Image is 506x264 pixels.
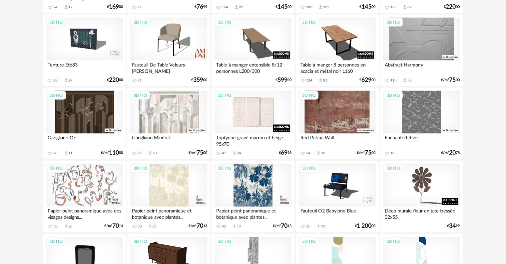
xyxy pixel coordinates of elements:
[380,161,463,233] a: 3D HQ Déco murale fleur en jute tressée 32x55 €3499
[212,15,294,86] a: 3D HQ Table à manger extensible 8/12 personnes L200/300 €59900
[127,15,210,86] a: 3D HQ Fauteuil De Table Velours [PERSON_NAME] 21 €35900
[323,78,327,83] div: 83
[237,151,241,156] div: 24
[360,5,376,9] div: € 00
[46,134,123,147] div: Garigliano Or
[239,5,243,10] div: 89
[281,224,287,229] span: 70
[365,151,372,156] span: 75
[383,61,460,74] div: Abstract Harmony
[54,5,58,10] div: 24
[323,5,329,10] div: 105
[69,5,73,10] div: 12
[355,224,376,229] div: € 00
[383,134,460,147] div: Enchanted River
[64,224,69,229] span: Download icon
[46,207,123,220] div: Papier peint panoramique avec des visages designs...
[64,78,69,83] span: Download icon
[43,15,126,86] a: 3D HQ Tenture Eté83 68 Download icon 29 €22000
[47,237,66,246] div: 3D HQ
[43,88,126,160] a: 3D HQ Garigliano Or 28 Download icon 11 €/m²11000
[107,78,123,82] div: € 00
[306,224,310,229] div: 25
[299,134,375,147] div: Red Patina Wall
[296,88,378,160] a: 3D HQ Red Patina Wall 34 Download icon 18 €/m²7500
[47,91,66,100] div: 3D HQ
[357,151,376,156] div: €/m² 00
[109,78,119,82] span: 220
[275,78,291,82] div: € 00
[127,88,210,160] a: 3D HQ Garigliano Minéral 25 Download icon 10 €/m²7500
[447,224,460,229] div: € 99
[275,5,291,9] div: € 00
[383,91,403,100] div: 3D HQ
[131,91,150,100] div: 3D HQ
[215,237,234,246] div: 3D HQ
[101,151,123,156] div: €/m² 00
[64,151,69,156] span: Download icon
[383,237,403,246] div: 3D HQ
[64,5,69,10] span: Download icon
[321,151,325,156] div: 18
[54,224,58,229] div: 58
[222,224,226,229] div: 32
[306,78,312,83] div: 124
[131,164,150,173] div: 3D HQ
[402,5,407,10] span: Download icon
[407,78,411,83] div: 58
[54,78,58,83] div: 68
[299,18,318,27] div: 3D HQ
[130,207,207,220] div: Papier peint panoramique et botanique avec plantes...
[232,224,237,229] span: Download icon
[148,224,153,229] span: Download icon
[138,224,142,229] div: 50
[316,224,321,229] span: Download icon
[279,151,291,156] div: € 98
[104,224,123,229] div: €/m² 13
[138,78,142,83] div: 21
[148,151,153,156] span: Download icon
[212,161,294,233] a: 3D HQ Papier peint panoramique et botanique avec plantes... 32 Download icon 19 €/m²7013
[237,224,241,229] div: 19
[215,18,234,27] div: 3D HQ
[449,78,456,82] span: 75
[189,224,207,229] div: €/m² 13
[318,5,323,10] span: Download icon
[318,78,323,83] span: Download icon
[449,224,456,229] span: 34
[107,5,123,9] div: € 00
[362,5,372,9] span: 145
[299,91,318,100] div: 3D HQ
[299,207,375,220] div: Fauteuil O2 Babylone Blue
[362,78,372,82] span: 629
[383,18,403,27] div: 3D HQ
[383,207,460,220] div: Déco murale fleur en jute tressée 32x55
[299,237,318,246] div: 3D HQ
[138,151,142,156] div: 25
[69,224,73,229] div: 26
[197,224,203,229] span: 70
[69,151,73,156] div: 11
[360,78,376,82] div: € 00
[109,151,119,156] span: 110
[441,151,460,156] div: €/m² 78
[296,15,378,86] a: 3D HQ Table à manger 8 personnes en acacia et métal noir L160 124 Download icon 83 €62900
[299,164,318,173] div: 3D HQ
[153,151,157,156] div: 10
[446,5,456,9] span: 220
[46,61,123,74] div: Tenture Eté83
[306,151,310,156] div: 34
[390,151,394,156] div: 10
[316,151,321,156] span: Download icon
[47,164,66,173] div: 3D HQ
[306,5,312,10] div: 180
[232,151,237,156] span: Download icon
[130,61,207,74] div: Fauteuil De Table Velours [PERSON_NAME]
[54,151,58,156] div: 28
[281,151,287,156] span: 69
[215,91,234,100] div: 3D HQ
[390,78,396,83] div: 115
[191,78,207,82] div: € 00
[234,5,239,10] span: Download icon
[131,237,150,246] div: 3D HQ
